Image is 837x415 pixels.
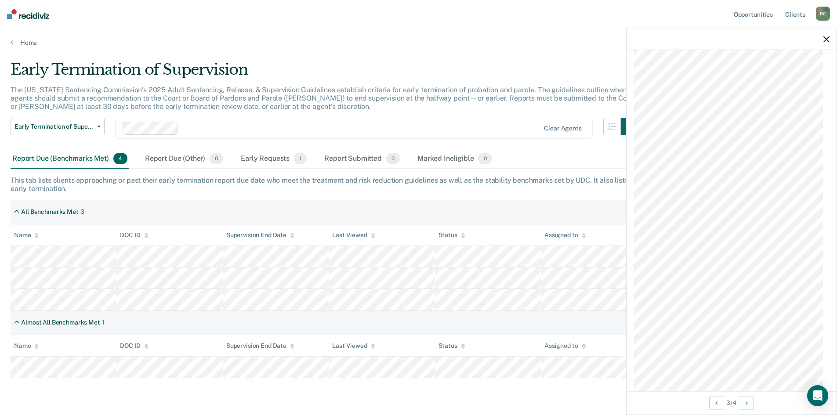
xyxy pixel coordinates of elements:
div: B C [816,7,830,21]
span: 1 [294,153,307,164]
div: Assigned to [544,342,586,350]
div: All Benchmarks Met [21,208,78,216]
div: Assigned to [544,231,586,239]
div: DOC ID [120,342,148,350]
div: This tab lists clients approaching or past their early termination report due date who meet the t... [11,176,826,193]
span: 0 [386,153,400,164]
div: 1 [102,319,105,326]
div: Name [14,231,39,239]
div: Last Viewed [332,231,375,239]
div: Open Intercom Messenger [807,385,828,406]
div: Name [14,342,39,350]
div: 3 [80,208,84,216]
div: Last Viewed [332,342,375,350]
button: Next Opportunity [740,396,754,410]
div: Supervision End Date [226,231,294,239]
a: Home [11,39,826,47]
div: Supervision End Date [226,342,294,350]
img: Recidiviz [7,9,49,19]
span: 4 [113,153,127,164]
p: The [US_STATE] Sentencing Commission’s 2025 Adult Sentencing, Release, & Supervision Guidelines e... [11,86,636,111]
div: Early Requests [239,149,308,169]
div: Clear agents [544,125,581,132]
div: Report Submitted [322,149,402,169]
div: Almost All Benchmarks Met [21,319,100,326]
div: Marked Ineligible [416,149,494,169]
div: Early Termination of Supervision [11,61,638,86]
span: Early Termination of Supervision [14,123,94,130]
button: Previous Opportunity [709,396,723,410]
div: Status [438,231,465,239]
span: 0 [210,153,223,164]
div: Report Due (Other) [143,149,225,169]
span: 0 [478,153,492,164]
div: DOC ID [120,231,148,239]
div: Report Due (Benchmarks Met) [11,149,129,169]
div: Status [438,342,465,350]
div: 3 / 4 [627,391,837,414]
